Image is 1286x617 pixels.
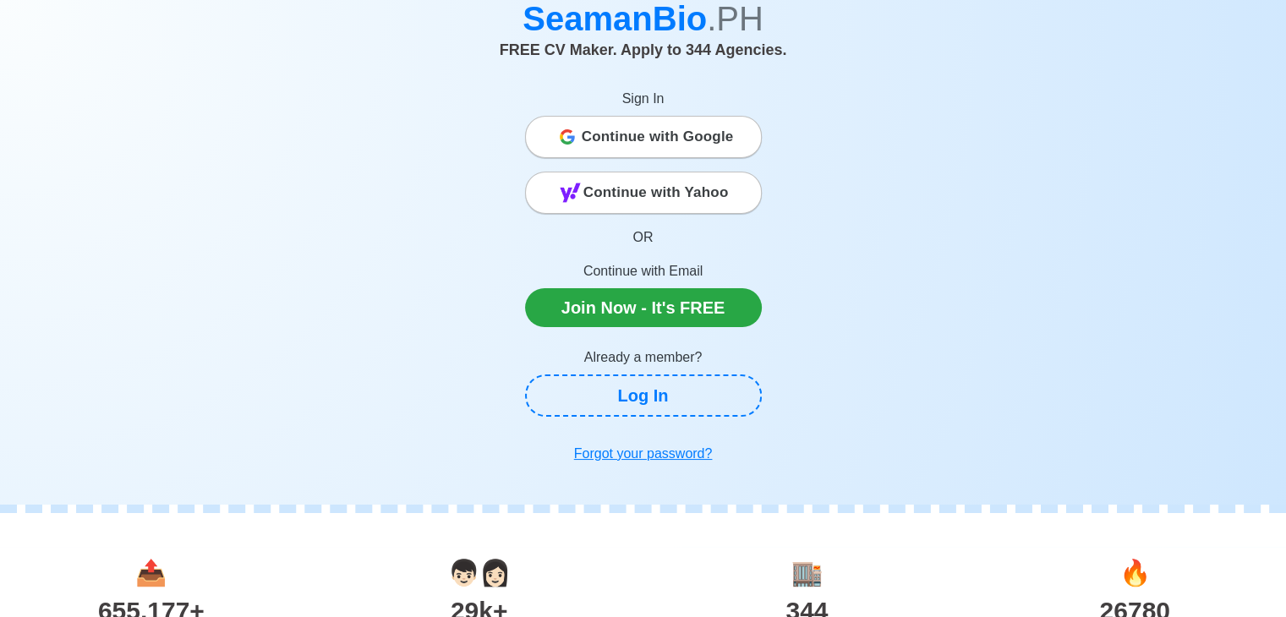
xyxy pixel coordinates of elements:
button: Continue with Yahoo [525,172,762,214]
span: jobs [1119,559,1151,587]
p: OR [525,227,762,248]
a: Log In [525,374,762,417]
p: Sign In [525,89,762,109]
span: users [448,559,511,587]
span: agencies [791,559,823,587]
span: Continue with Yahoo [583,176,729,210]
u: Forgot your password? [574,446,713,461]
a: Join Now - It's FREE [525,288,762,327]
a: Forgot your password? [525,437,762,471]
p: Already a member? [525,347,762,368]
span: applications [135,559,167,587]
span: FREE CV Maker. Apply to 344 Agencies. [500,41,787,58]
span: Continue with Google [582,120,734,154]
button: Continue with Google [525,116,762,158]
p: Continue with Email [525,261,762,281]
